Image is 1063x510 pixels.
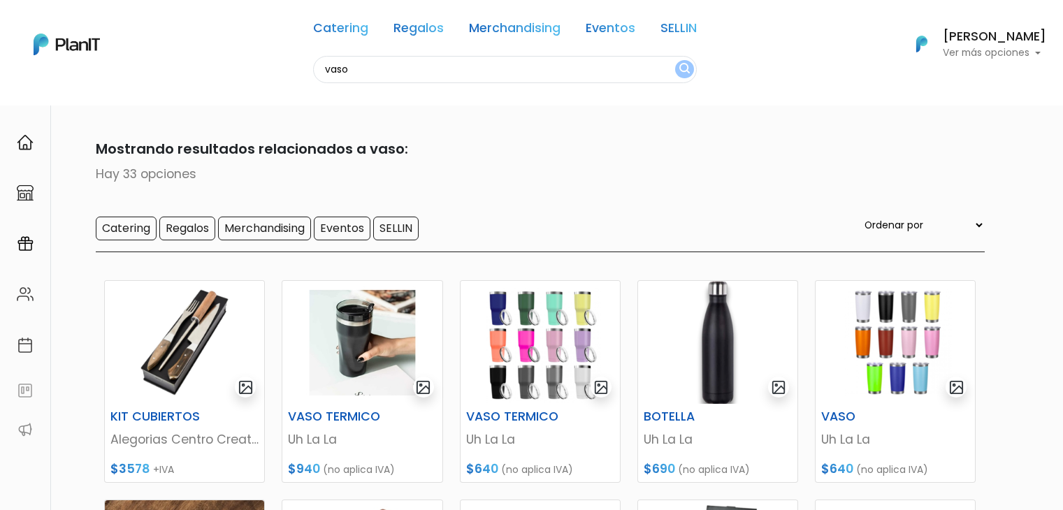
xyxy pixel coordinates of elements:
[102,409,212,424] h6: KIT CUBIERTOS
[943,31,1046,43] h6: [PERSON_NAME]
[678,462,750,476] span: (no aplica IVA)
[313,22,368,39] a: Catering
[469,22,561,39] a: Merchandising
[282,280,442,483] a: gallery-light VASO TERMICO Uh La La $940 (no aplica IVA)
[816,281,975,404] img: thumb_Dise%C3%B1o_sin_t%C3%ADtulo_-_2024-12-05T142822.024.png
[501,462,573,476] span: (no aplica IVA)
[79,138,985,159] p: Mostrando resultados relacionados a vaso:
[660,22,697,39] a: SELLIN
[17,421,34,438] img: partners-52edf745621dab592f3b2c58e3bca9d71375a7ef29c3b500c9f145b62cc070d4.svg
[948,379,964,395] img: gallery-light
[644,460,675,477] span: $690
[458,409,568,424] h6: VASO TERMICO
[679,63,690,76] img: search_button-432b6d5273f82d61273b3651a40e1bd1b912527efae98b1b7a1b2c0702e16a8d.svg
[153,462,174,476] span: +IVA
[238,379,254,395] img: gallery-light
[288,430,436,449] p: Uh La La
[280,409,390,424] h6: VASO TERMICO
[393,22,444,39] a: Regalos
[17,134,34,151] img: home-e721727adea9d79c4d83392d1f703f7f8bce08238fde08b1acbfd93340b81755.svg
[821,460,853,477] span: $640
[906,29,937,59] img: PlanIt Logo
[17,337,34,354] img: calendar-87d922413cdce8b2cf7b7f5f62616a5cf9e4887200fb71536465627b3292af00.svg
[314,217,370,240] input: Eventos
[466,460,498,477] span: $640
[17,382,34,399] img: feedback-78b5a0c8f98aac82b08bfc38622c3050aee476f2c9584af64705fc4e61158814.svg
[815,280,976,483] a: gallery-light VASO Uh La La $640 (no aplica IVA)
[856,462,928,476] span: (no aplica IVA)
[466,430,614,449] p: Uh La La
[110,430,259,449] p: Alegorias Centro Creativo
[105,281,264,404] img: thumb_Captura_de_pantalla_2023-08-31_132438-PhotoRoom.png
[17,235,34,252] img: campaigns-02234683943229c281be62815700db0a1741e53638e28bf9629b52c665b00959.svg
[110,460,150,477] span: $3578
[34,34,100,55] img: PlanIt Logo
[159,217,215,240] input: Regalos
[898,26,1046,62] button: PlanIt Logo [PERSON_NAME] Ver más opciones
[104,280,265,483] a: gallery-light KIT CUBIERTOS Alegorias Centro Creativo $3578 +IVA
[593,379,609,395] img: gallery-light
[288,460,320,477] span: $940
[282,281,442,404] img: thumb_WhatsApp_Image_2023-04-20_at_11.36.09.jpg
[461,281,620,404] img: thumb_Dise%C3%B1o_sin_t%C3%ADtulo_-_2024-12-05T143903.966.png
[635,409,746,424] h6: BOTELLA
[323,462,395,476] span: (no aplica IVA)
[637,280,798,483] a: gallery-light BOTELLA Uh La La $690 (no aplica IVA)
[17,184,34,201] img: marketplace-4ceaa7011d94191e9ded77b95e3339b90024bf715f7c57f8cf31f2d8c509eaba.svg
[96,217,157,240] input: Catering
[415,379,431,395] img: gallery-light
[813,409,923,424] h6: VASO
[644,430,792,449] p: Uh La La
[771,379,787,395] img: gallery-light
[586,22,635,39] a: Eventos
[79,165,985,183] p: Hay 33 opciones
[218,217,311,240] input: Merchandising
[17,286,34,303] img: people-662611757002400ad9ed0e3c099ab2801c6687ba6c219adb57efc949bc21e19d.svg
[373,217,419,240] input: SELLIN
[943,48,1046,58] p: Ver más opciones
[821,430,969,449] p: Uh La La
[638,281,797,404] img: thumb_2000___2000-Photoroom_-_2025-03-21T101127.436.png
[460,280,621,483] a: gallery-light VASO TERMICO Uh La La $640 (no aplica IVA)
